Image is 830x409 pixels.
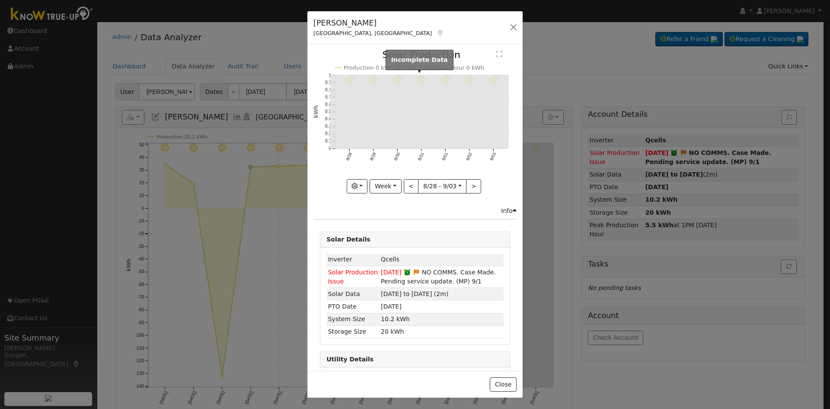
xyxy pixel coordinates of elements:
div: Info [501,206,517,216]
text: kWh [313,105,319,118]
span: NO COMMS. Case Made. Pending service update. (MP) 9/1 [381,269,496,285]
text: 0.7 [325,95,331,100]
span: [DATE] [381,269,402,276]
i: Edit Issue [412,269,420,275]
text: 8/31 [417,151,425,161]
text: 0.4 [325,117,331,122]
h5: [PERSON_NAME] [313,17,444,29]
button: Close [490,377,516,392]
span: [DATE] to [DATE] (2m) [381,290,448,297]
text: 8/28 [345,151,353,161]
text: 0.5 [325,109,331,114]
text: 0.1 [325,139,331,144]
span: Solar Production Issue [328,269,378,285]
td: Inverter [326,254,379,266]
span: 20 kWh [381,328,404,335]
text: 1 [329,73,332,77]
strong: Incomplete Data [391,56,448,63]
td: PTO Date [326,300,379,313]
span: [GEOGRAPHIC_DATA], [GEOGRAPHIC_DATA] [313,30,432,36]
td: Solar Data [326,288,379,300]
text: 8/30 [393,151,401,161]
text: Solar Production [383,49,460,60]
td: Storage Size [326,325,379,338]
text: 9/03 [489,151,497,161]
a: Map [436,29,444,36]
strong: Utility Details [326,356,373,363]
span: 10.2 kWh [381,316,410,322]
text: 0.3 [325,124,331,129]
text: 9/02 [465,151,473,161]
button: < [404,179,419,194]
span: [DATE] [381,303,402,310]
text: 0.8 [325,87,331,92]
text:  [496,51,502,58]
text: Production 0 kWh [344,64,393,71]
strong: Solar Details [326,236,370,243]
text: 8/29 [369,151,377,161]
text: Peak Production Hour 0 kWh [404,64,484,71]
text: 0 [329,146,332,151]
button: > [466,179,481,194]
text: 0.2 [325,132,331,136]
text: 0.9 [325,80,331,85]
a: Snoozed until 09/08/2025 [403,269,411,276]
td: System Size [326,313,379,325]
button: Week [370,179,401,194]
button: 8/28 - 9/03 [418,179,466,194]
span: ID: 1453, authorized: 07/28/25 [381,256,399,263]
text: 0.6 [325,102,331,107]
text: 9/01 [441,151,449,161]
